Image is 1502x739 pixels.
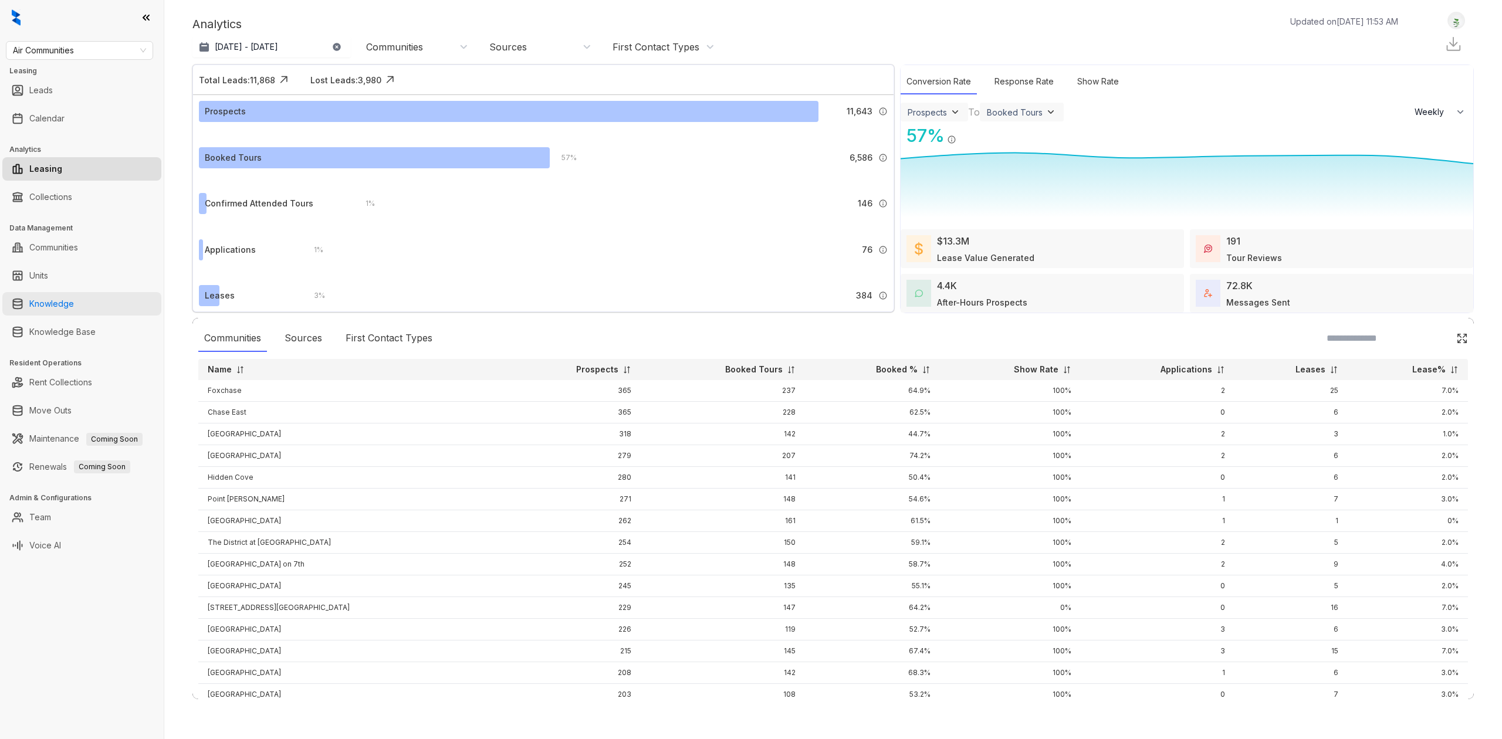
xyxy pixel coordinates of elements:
a: Team [29,506,51,529]
div: Total Leads: 11,868 [199,74,275,86]
td: 1 [1081,662,1234,684]
div: Applications [205,243,256,256]
td: 67.4% [805,640,940,662]
img: Click Icon [1456,333,1468,344]
li: Knowledge [2,292,161,316]
div: $13.3M [937,234,969,248]
li: Maintenance [2,427,161,450]
td: The District at [GEOGRAPHIC_DATA] [198,532,505,554]
span: 6,586 [850,151,872,164]
img: sorting [623,365,631,374]
td: 2 [1081,423,1234,445]
td: 2.0% [1348,575,1468,597]
td: 2.0% [1348,532,1468,554]
td: [GEOGRAPHIC_DATA] [198,662,505,684]
div: After-Hours Prospects [937,296,1027,309]
div: 191 [1226,234,1240,248]
li: Units [2,264,161,287]
li: Knowledge Base [2,320,161,344]
div: 57 % [901,123,945,149]
td: 0 [1081,575,1234,597]
td: 0% [1348,510,1468,532]
div: Messages Sent [1226,296,1290,309]
td: 0% [940,597,1081,619]
td: 2 [1081,532,1234,554]
span: Weekly [1415,106,1450,118]
img: sorting [787,365,796,374]
div: Sources [279,325,328,352]
a: Leads [29,79,53,102]
div: Leases [205,289,235,302]
td: 252 [505,554,641,575]
td: [GEOGRAPHIC_DATA] [198,619,505,640]
li: Calendar [2,107,161,130]
div: 1 % [354,197,375,210]
td: 148 [641,489,805,510]
td: 53.2% [805,684,940,706]
td: 16 [1234,597,1348,619]
td: 7.0% [1348,380,1468,402]
img: Info [947,135,956,144]
td: 44.7% [805,423,940,445]
td: 5 [1234,532,1348,554]
img: Info [878,107,888,116]
td: 2.0% [1348,467,1468,489]
li: Collections [2,185,161,209]
td: 229 [505,597,641,619]
li: Move Outs [2,399,161,422]
a: Communities [29,236,78,259]
img: Info [878,245,888,255]
div: Sources [489,40,527,53]
a: Rent Collections [29,371,92,394]
div: 4.4K [937,279,957,293]
div: First Contact Types [340,325,438,352]
td: 215 [505,640,641,662]
td: 365 [505,380,641,402]
li: Leasing [2,157,161,181]
p: Updated on [DATE] 11:53 AM [1290,15,1398,28]
div: Booked Tours [205,151,262,164]
div: 1 % [302,243,323,256]
td: 3.0% [1348,619,1468,640]
td: Point [PERSON_NAME] [198,489,505,510]
a: Calendar [29,107,65,130]
td: 1.0% [1348,423,1468,445]
li: Voice AI [2,534,161,557]
td: 271 [505,489,641,510]
td: 262 [505,510,641,532]
td: 148 [641,554,805,575]
td: 2 [1081,554,1234,575]
td: 74.2% [805,445,940,467]
td: 142 [641,423,805,445]
a: Leasing [29,157,62,181]
td: 254 [505,532,641,554]
td: 2.0% [1348,402,1468,423]
img: sorting [1450,365,1459,374]
img: Info [878,199,888,208]
td: 58.7% [805,554,940,575]
td: 100% [940,402,1081,423]
td: 55.1% [805,575,940,597]
td: 280 [505,467,641,489]
div: Confirmed Attended Tours [205,197,313,210]
td: 15 [1234,640,1348,662]
a: Units [29,264,48,287]
img: Click Icon [381,71,399,89]
a: Knowledge [29,292,74,316]
p: Show Rate [1014,364,1058,375]
a: Voice AI [29,534,61,557]
li: Team [2,506,161,529]
td: 100% [940,619,1081,640]
img: TotalFum [1204,289,1212,297]
span: 384 [856,289,872,302]
td: 1 [1081,510,1234,532]
td: 3.0% [1348,684,1468,706]
div: Response Rate [989,69,1060,94]
td: Foxchase [198,380,505,402]
p: Booked Tours [725,364,783,375]
td: 145 [641,640,805,662]
td: 9 [1234,554,1348,575]
div: Show Rate [1071,69,1125,94]
td: 100% [940,423,1081,445]
img: TourReviews [1204,245,1212,253]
